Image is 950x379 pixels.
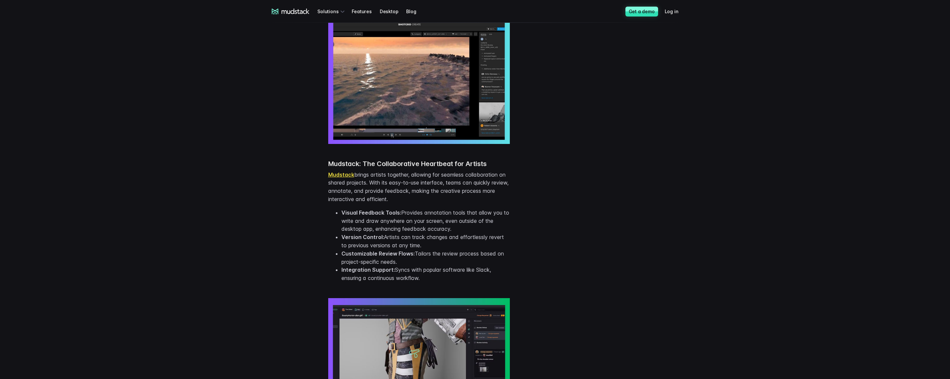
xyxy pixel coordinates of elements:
[341,266,395,273] strong: Integration Support:
[341,209,510,233] li: Provides annotation tools that allow you to write and draw anywhere on your screen, even outside ...
[317,5,346,17] div: Solutions
[341,234,384,240] strong: Version Control:
[341,233,510,250] li: Artists can track changes and effortlessly revert to previous versions at any time.
[341,209,401,216] strong: Visual Feedback Tools:
[380,5,406,17] a: Desktop
[352,5,379,17] a: Features
[272,9,310,15] a: mudstack logo
[328,160,487,168] strong: Mudstack: The Collaborative Heartbeat for Artists
[328,171,354,178] a: Mudstack
[341,250,510,266] li: Tailors the review process based on project-specific needs.
[665,5,686,17] a: Log in
[625,7,658,17] a: Get a demo
[341,250,415,257] strong: Customizable Review Flows:
[406,5,424,17] a: Blog
[328,171,510,203] p: brings artists together, allowing for seamless collaboration on shared projects. With its easy-to...
[341,266,510,282] li: Syncs with popular software like Slack, ensuring a continuous workflow.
